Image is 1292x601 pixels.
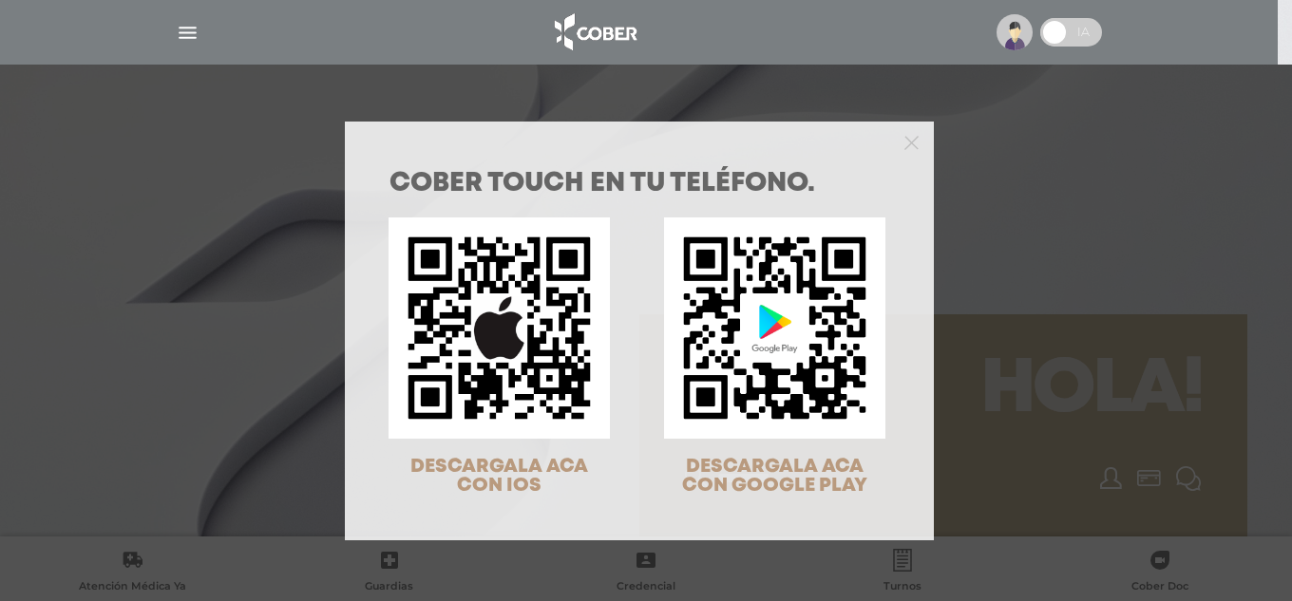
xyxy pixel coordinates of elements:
h1: COBER TOUCH en tu teléfono. [389,171,889,197]
span: DESCARGALA ACA CON GOOGLE PLAY [682,458,867,495]
button: Close [904,133,919,150]
img: qr-code [664,217,885,439]
img: qr-code [389,217,610,439]
span: DESCARGALA ACA CON IOS [410,458,588,495]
